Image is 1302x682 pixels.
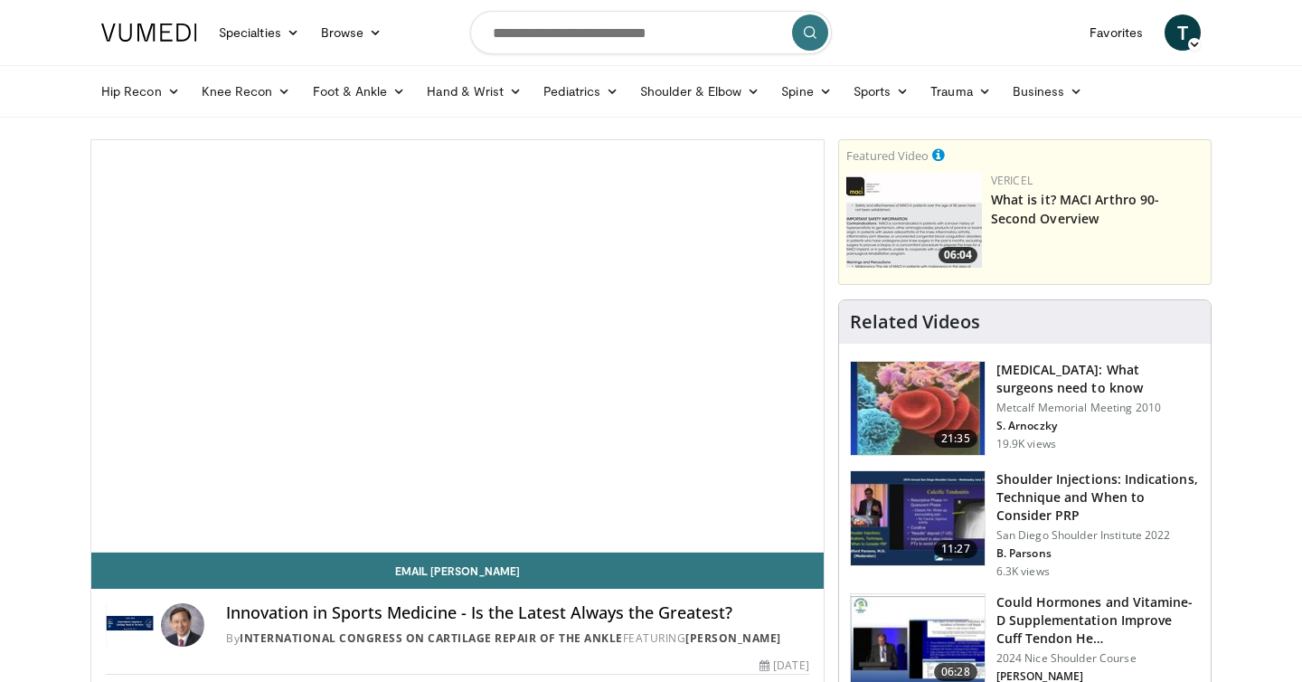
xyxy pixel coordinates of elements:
video-js: Video Player [91,140,824,553]
a: Vericel [991,173,1033,188]
h3: Shoulder Injections: Indications, Technique and When to Consider PRP [996,470,1200,525]
p: 6.3K views [996,564,1050,579]
img: VuMedi Logo [101,24,197,42]
div: By FEATURING [226,630,808,647]
span: 06:04 [939,247,977,263]
h3: Could Hormones and Vitamine-D Supplementation Improve Cuff Tendon He… [996,593,1200,648]
a: Shoulder & Elbow [629,73,770,109]
a: Favorites [1079,14,1154,51]
a: [PERSON_NAME] [685,630,781,646]
a: Hip Recon [90,73,191,109]
p: 19.9K views [996,437,1056,451]
img: 0c794cab-9135-4761-9c1d-251fe1ec8b0b.150x105_q85_crop-smart_upscale.jpg [851,471,985,565]
p: San Diego Shoulder Institute 2022 [996,528,1200,543]
span: 21:35 [934,430,977,448]
a: Pediatrics [533,73,629,109]
img: plasma_3.png.150x105_q85_crop-smart_upscale.jpg [851,362,985,456]
a: 06:04 [846,173,982,268]
h4: Related Videos [850,311,980,333]
a: Email [PERSON_NAME] [91,553,824,589]
img: Avatar [161,603,204,647]
a: Hand & Wrist [416,73,533,109]
input: Search topics, interventions [470,11,832,54]
p: S. Arnoczky [996,419,1200,433]
small: Featured Video [846,147,929,164]
a: What is it? MACI Arthro 90-Second Overview [991,191,1160,227]
a: Spine [770,73,842,109]
img: International Congress on Cartilage Repair of the Ankle [106,603,154,647]
a: Browse [310,14,393,51]
div: [DATE] [759,658,808,674]
a: 11:27 Shoulder Injections: Indications, Technique and When to Consider PRP San Diego Shoulder Ins... [850,470,1200,579]
p: B. Parsons [996,546,1200,561]
a: Foot & Ankle [302,73,417,109]
span: 06:28 [934,663,977,681]
a: 21:35 [MEDICAL_DATA]: What surgeons need to know Metcalf Memorial Meeting 2010 S. Arnoczky 19.9K ... [850,361,1200,457]
img: aa6cc8ed-3dbf-4b6a-8d82-4a06f68b6688.150x105_q85_crop-smart_upscale.jpg [846,173,982,268]
a: T [1165,14,1201,51]
h3: [MEDICAL_DATA]: What surgeons need to know [996,361,1200,397]
p: 2024 Nice Shoulder Course [996,651,1200,666]
a: Trauma [920,73,1002,109]
a: Specialties [208,14,310,51]
h4: Innovation in Sports Medicine - Is the Latest Always the Greatest? [226,603,808,623]
p: Metcalf Memorial Meeting 2010 [996,401,1200,415]
a: Business [1002,73,1094,109]
a: Knee Recon [191,73,302,109]
a: Sports [843,73,920,109]
a: International Congress on Cartilage Repair of the Ankle [240,630,623,646]
span: 11:27 [934,540,977,558]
